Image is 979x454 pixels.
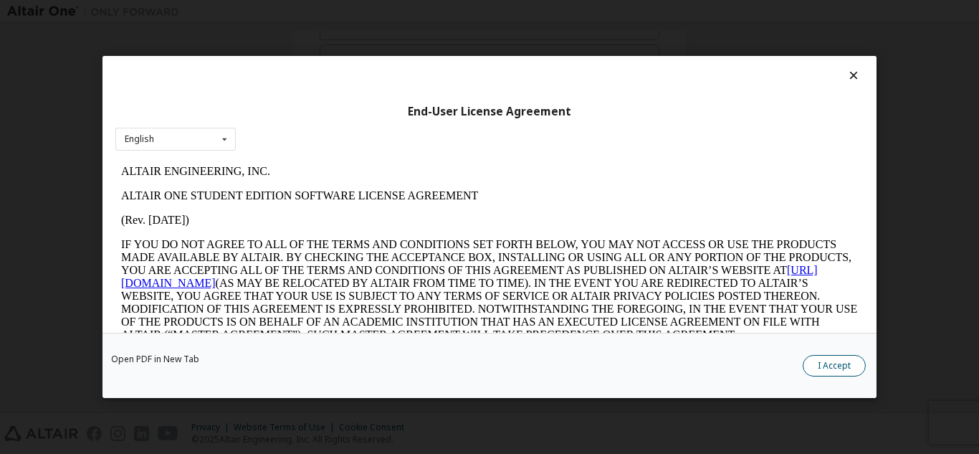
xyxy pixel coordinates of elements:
a: Open PDF in New Tab [111,355,199,364]
p: (Rev. [DATE]) [6,55,742,67]
a: [URL][DOMAIN_NAME] [6,105,702,130]
button: I Accept [803,355,866,377]
p: ALTAIR ENGINEERING, INC. [6,6,742,19]
div: End-User License Agreement [115,105,864,119]
p: This Altair One Student Edition Software License Agreement (“Agreement”) is between Altair Engine... [6,194,742,245]
p: IF YOU DO NOT AGREE TO ALL OF THE TERMS AND CONDITIONS SET FORTH BELOW, YOU MAY NOT ACCESS OR USE... [6,79,742,182]
p: ALTAIR ONE STUDENT EDITION SOFTWARE LICENSE AGREEMENT [6,30,742,43]
div: English [125,135,154,143]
